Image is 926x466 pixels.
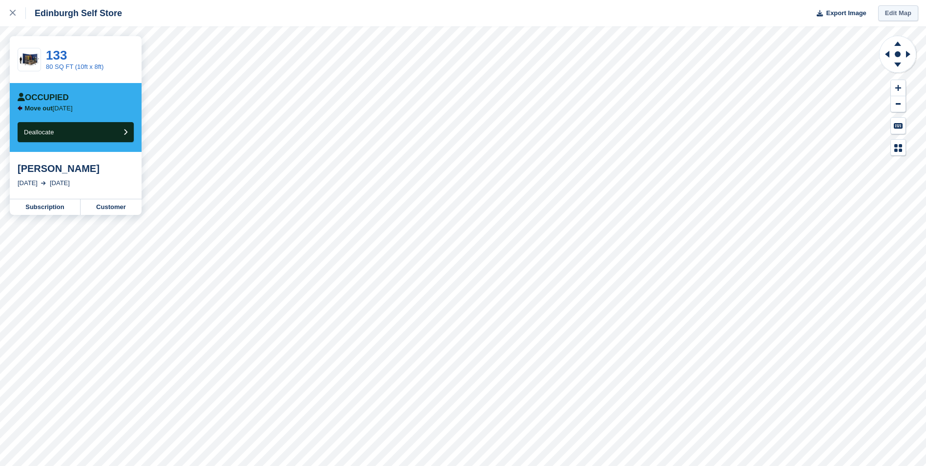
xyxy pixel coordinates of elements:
[18,163,134,174] div: [PERSON_NAME]
[18,93,69,103] div: Occupied
[81,199,142,215] a: Customer
[826,8,866,18] span: Export Image
[46,63,103,70] a: 80 SQ FT (10ft x 8ft)
[18,51,41,68] img: 80-sqft-container.jpg
[46,48,67,63] a: 133
[25,105,73,112] p: [DATE]
[18,122,134,142] button: Deallocate
[25,105,53,112] span: Move out
[18,106,22,111] img: arrow-left-icn-90495f2de72eb5bd0bd1c3c35deca35cc13f817d75bef06ecd7c0b315636ce7e.svg
[891,140,905,156] button: Map Legend
[891,96,905,112] button: Zoom Out
[891,118,905,134] button: Keyboard Shortcuts
[41,181,46,185] img: arrow-right-light-icn-cde0832a797a2874e46488d9cf13f60e5c3a73dbe684e267c42b8395dfbc2abf.svg
[18,178,38,188] div: [DATE]
[811,5,866,21] button: Export Image
[50,178,70,188] div: [DATE]
[24,128,54,136] span: Deallocate
[26,7,122,19] div: Edinburgh Self Store
[891,80,905,96] button: Zoom In
[10,199,81,215] a: Subscription
[878,5,918,21] a: Edit Map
